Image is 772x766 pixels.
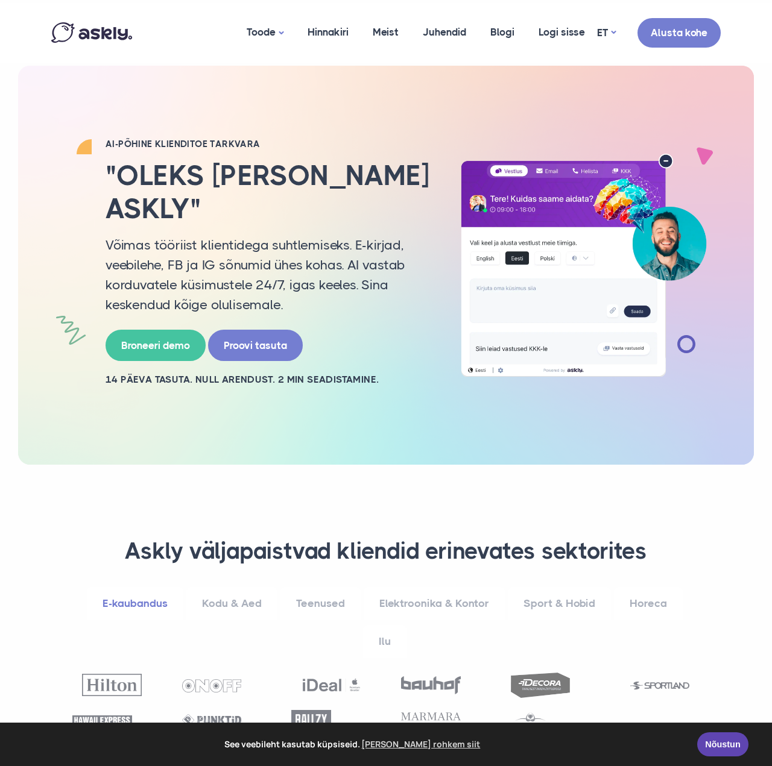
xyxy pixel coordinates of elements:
a: Logi sisse [527,3,597,61]
a: Alusta kohe [638,18,721,48]
a: Kodu & Aed [186,587,277,620]
img: Hawaii Express [72,715,132,725]
img: AI multilingual chat [449,154,718,376]
img: Hilton [82,674,142,696]
p: Võimas tööriist klientidega suhtlemiseks. E-kirjad, veebilehe, FB ja IG sõnumid ühes kohas. AI va... [106,235,431,315]
a: Ilu [363,625,407,658]
a: Hinnakiri [296,3,361,61]
a: Horeca [614,587,683,620]
img: Goldtime [511,712,551,729]
a: Blogi [478,3,527,61]
img: OnOff [182,679,242,692]
img: Ballzy [291,710,331,729]
img: Bauhof [401,676,461,694]
img: Askly [51,22,132,43]
a: Broneeri demo [106,330,206,362]
a: Proovi tasuta [208,330,303,362]
a: learn more about cookies [360,735,482,753]
a: Meist [361,3,411,61]
a: Sport & Hobid [508,587,611,620]
a: ET [597,24,616,42]
img: Punktid [182,714,242,727]
h2: 14 PÄEVA TASUTA. NULL ARENDUST. 2 MIN SEADISTAMINE. [106,373,431,386]
img: Marmara Sterling [401,712,461,727]
img: Sportland [630,682,690,689]
h3: Askly väljapaistvad kliendid erinevates sektorites [66,537,706,566]
a: Nõustun [697,732,748,756]
span: See veebileht kasutab küpsiseid. [17,735,689,753]
h2: AI-PÕHINE KLIENDITOE TARKVARA [106,138,431,150]
img: Ideal [302,674,361,697]
h2: "Oleks [PERSON_NAME] Askly" [106,159,431,225]
a: Elektroonika & Kontor [364,587,505,620]
a: Juhendid [411,3,478,61]
a: E-kaubandus [87,587,183,620]
a: Toode [235,3,296,63]
a: Teenused [280,587,361,620]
